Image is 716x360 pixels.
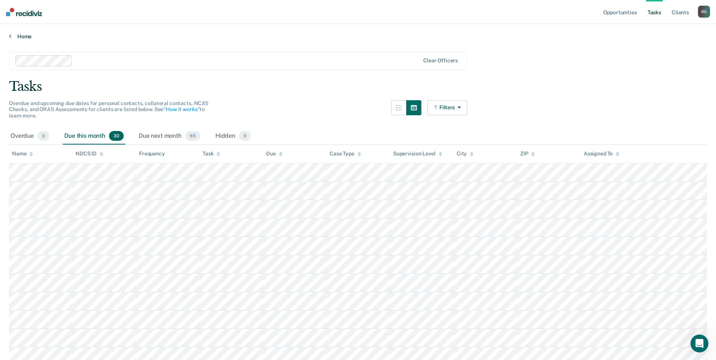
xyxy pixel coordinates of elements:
div: NDCS ID [76,151,103,157]
div: Case Type [330,151,361,157]
a: Home [9,33,707,40]
div: ZIP [520,151,535,157]
div: City [457,151,474,157]
span: 0 [38,131,49,141]
div: Clear officers [423,57,458,64]
span: 65 [185,131,200,141]
span: 30 [109,131,124,141]
div: Due this month30 [63,128,125,145]
span: 0 [239,131,251,141]
div: Overdue0 [9,128,51,145]
iframe: Intercom live chat [690,334,708,352]
div: Hidden0 [214,128,252,145]
div: Name [12,151,33,157]
button: Filters [427,100,467,115]
span: Overdue and upcoming due dates for personal contacts, collateral contacts, NCJIS Checks, and ORAS... [9,100,208,119]
div: Due next month65 [137,128,202,145]
div: Due [266,151,283,157]
div: Frequency [139,151,165,157]
div: R S [698,6,710,18]
div: Assigned To [584,151,619,157]
div: Supervision Level [393,151,442,157]
div: Task [203,151,220,157]
button: RS [698,6,710,18]
div: Tasks [9,79,707,94]
img: Recidiviz [6,8,42,16]
a: “How it works” [163,106,200,112]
